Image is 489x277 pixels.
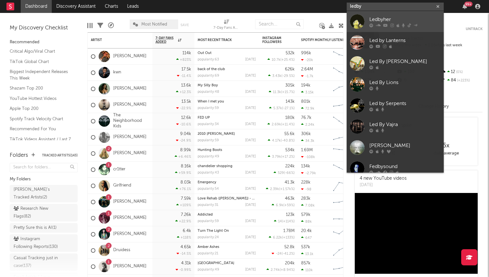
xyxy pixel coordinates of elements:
[198,84,218,87] a: My Silly Boy
[198,268,219,272] div: popularity: 49
[272,251,295,256] div: ( )
[330,129,359,145] svg: Chart title
[198,116,210,120] a: FED UP
[301,213,310,217] div: 579k
[181,83,191,88] div: 13.6k
[177,235,191,240] div: +118 %
[181,197,191,201] div: 7.59k
[198,197,277,200] a: Love Rehab ([PERSON_NAME]) - Outliers Remix
[198,187,219,191] div: popularity: 54
[245,123,256,126] div: [DATE]
[285,197,295,201] div: 463k
[113,134,147,140] a: [PERSON_NAME]
[141,22,167,27] span: Most Notified
[301,139,314,143] div: 34.3k
[301,51,311,55] div: 996k
[198,219,219,223] div: popularity: 59
[198,68,225,71] a: back of the club
[181,261,191,265] div: 4.31k
[440,68,483,76] div: 12
[177,74,191,78] div: -11.4 %
[14,186,59,201] div: [PERSON_NAME]'s Tracked Artists ( 2 )
[269,90,295,94] div: ( )
[301,203,315,208] div: 7.08k
[273,107,282,110] span: 5.37k
[274,171,295,175] div: ( )
[283,220,294,223] span: +114 %
[245,58,256,61] div: [DATE]
[181,100,191,104] div: 13.5k
[198,68,256,71] div: back of the club
[113,102,147,108] a: [PERSON_NAME]
[330,178,359,194] svg: Chart title
[108,16,114,35] div: A&R Pipeline
[301,83,310,88] div: 194k
[198,123,219,126] div: popularity: 34
[369,79,440,86] div: Led By Lions
[113,113,149,129] a: The Neighborhood Kids
[113,248,130,253] a: Druidess
[272,155,281,159] span: 3.79k
[262,36,285,44] div: Instagram Followers
[330,48,359,65] svg: Chart title
[113,54,147,59] a: [PERSON_NAME]
[10,95,71,102] a: YouTube Hottest Videos
[284,245,295,249] div: 52.8k
[113,215,147,221] a: [PERSON_NAME]
[272,123,281,126] span: 2.69k
[271,268,280,272] span: 2.74k
[270,187,279,191] span: 2.39k
[330,242,359,259] svg: Chart title
[347,53,444,74] a: Led By [PERSON_NAME]
[175,219,191,223] div: +22.9 %
[278,171,284,175] span: 529
[245,268,256,272] div: [DATE]
[301,155,315,159] div: -108k
[198,181,256,184] div: Emergency
[440,76,483,85] div: 84
[198,132,256,136] div: 2010 Justin Bieber
[198,213,213,217] a: Addicted
[14,205,59,220] div: Research New Flags ( 82 )
[285,148,295,152] div: 534k
[330,210,359,226] svg: Chart title
[285,116,295,120] div: 180k
[272,58,280,62] span: 10.7k
[245,236,256,239] div: [DATE]
[330,113,359,129] svg: Chart title
[245,171,256,175] div: [DATE]
[281,268,294,272] span: +8.94 %
[286,213,295,217] div: 123k
[42,154,78,157] button: Tracked Artists(143)
[198,229,229,233] a: Turn The Light On
[198,148,256,152] div: Hunting Boots
[301,268,313,272] div: 110k
[10,105,71,112] a: Apple Top 200
[301,197,310,201] div: 283k
[113,231,147,237] a: [PERSON_NAME]
[278,220,282,223] span: 14
[462,4,467,9] button: 99+
[347,137,444,158] a: [PERSON_NAME]
[267,122,295,126] div: ( )
[198,51,212,55] a: Out Out
[282,123,294,126] span: +11.4 %
[198,90,219,94] div: popularity: 48
[301,67,313,71] div: 2.64M
[301,58,313,62] div: -20k
[10,24,78,32] div: My Discovery Checklist
[10,176,78,183] div: My Folders
[176,187,191,191] div: +76.1 %
[198,261,256,265] div: New House
[466,26,483,32] button: Untrack
[198,139,219,142] div: popularity: 59
[301,100,310,104] div: 801k
[283,107,294,110] span: -27.1 %
[369,142,440,149] div: [PERSON_NAME]
[283,236,294,240] span: +133 %
[10,58,71,65] a: TikTok Global Chart
[283,252,294,256] span: -41.2 %
[347,95,444,116] a: Led by Serpents
[369,37,440,44] div: Led by Lanterns
[301,219,312,224] div: 88k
